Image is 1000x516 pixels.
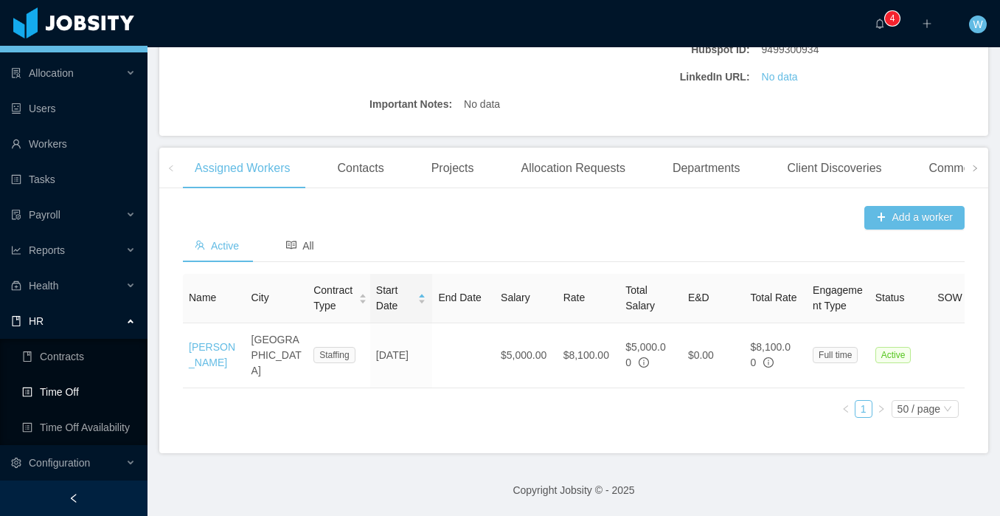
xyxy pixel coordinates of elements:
i: icon: setting [11,458,21,468]
i: icon: right [971,165,979,172]
b: LinkedIn URL: [613,69,750,85]
i: icon: plus [922,18,932,29]
div: Contacts [326,148,396,189]
span: Allocation [29,67,74,79]
a: icon: robotUsers [11,94,136,123]
span: $0.00 [688,349,714,361]
i: icon: right [877,405,886,413]
li: Previous Page [837,400,855,418]
span: All [286,240,314,252]
b: Important Notes: [315,97,452,112]
i: icon: team [195,240,205,250]
span: Total Salary [625,284,655,312]
li: Next Page [872,400,890,418]
span: $8,100.00 [750,341,791,368]
a: No data [762,69,798,85]
span: Payroll [29,209,60,221]
i: icon: caret-up [359,292,367,297]
span: End Date [438,292,481,303]
span: SOW [937,292,962,303]
span: Reports [29,244,65,256]
i: icon: left [841,405,850,413]
div: Allocation Requests [509,148,636,189]
div: Projects [420,148,486,189]
a: icon: bookContracts [22,342,136,371]
li: 1 [855,400,872,418]
a: 1 [855,401,872,417]
div: Sort [417,292,426,302]
button: icon: plusAdd a worker [864,206,965,230]
span: Health [29,280,58,292]
span: Active [875,347,912,363]
span: Staffing [313,347,355,363]
span: HR [29,315,44,327]
td: [DATE] [370,323,433,388]
span: info-circle [763,357,774,368]
span: E&D [688,292,709,303]
span: Full time [813,347,858,363]
i: icon: file-protect [11,210,21,220]
b: Hubspot ID: [613,42,750,58]
span: 9499300934 [762,42,819,58]
a: icon: profileTasks [11,165,136,194]
div: Comments [917,148,998,189]
span: No data [464,97,500,112]
span: Active [195,240,239,252]
span: Start Date [376,283,412,314]
i: icon: medicine-box [11,281,21,291]
a: icon: userWorkers [11,129,136,159]
i: icon: caret-down [418,297,426,302]
i: icon: down [943,405,952,415]
p: 4 [890,11,895,26]
span: Salary [501,292,530,303]
td: $8,100.00 [558,323,620,388]
div: Assigned Workers [183,148,302,189]
span: $5,000.00 [625,341,666,368]
span: Configuration [29,457,90,469]
div: 50 / page [897,401,940,417]
a: [PERSON_NAME] [189,341,235,368]
i: icon: caret-up [418,292,426,297]
span: City [251,292,269,303]
i: icon: left [167,165,175,172]
span: Contract Type [313,283,353,314]
a: icon: profileTime Off [22,377,136,407]
div: Sort [358,292,367,302]
div: Client Discoveries [775,148,893,189]
span: info-circle [639,357,649,368]
i: icon: read [286,240,296,250]
i: icon: bell [875,18,885,29]
footer: Copyright Jobsity © - 2025 [147,465,1000,516]
span: Total Rate [750,292,796,303]
span: Engagement Type [813,284,863,312]
i: icon: caret-down [359,297,367,302]
span: Rate [563,292,586,303]
div: Departments [661,148,752,189]
i: icon: solution [11,68,21,78]
span: Name [189,292,216,303]
span: Status [875,292,905,303]
i: icon: line-chart [11,245,21,255]
a: icon: profileTime Off Availability [22,413,136,442]
td: $5,000.00 [495,323,558,388]
sup: 4 [885,11,900,26]
i: icon: book [11,316,21,326]
span: W [973,16,982,33]
td: [GEOGRAPHIC_DATA] [246,323,308,388]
